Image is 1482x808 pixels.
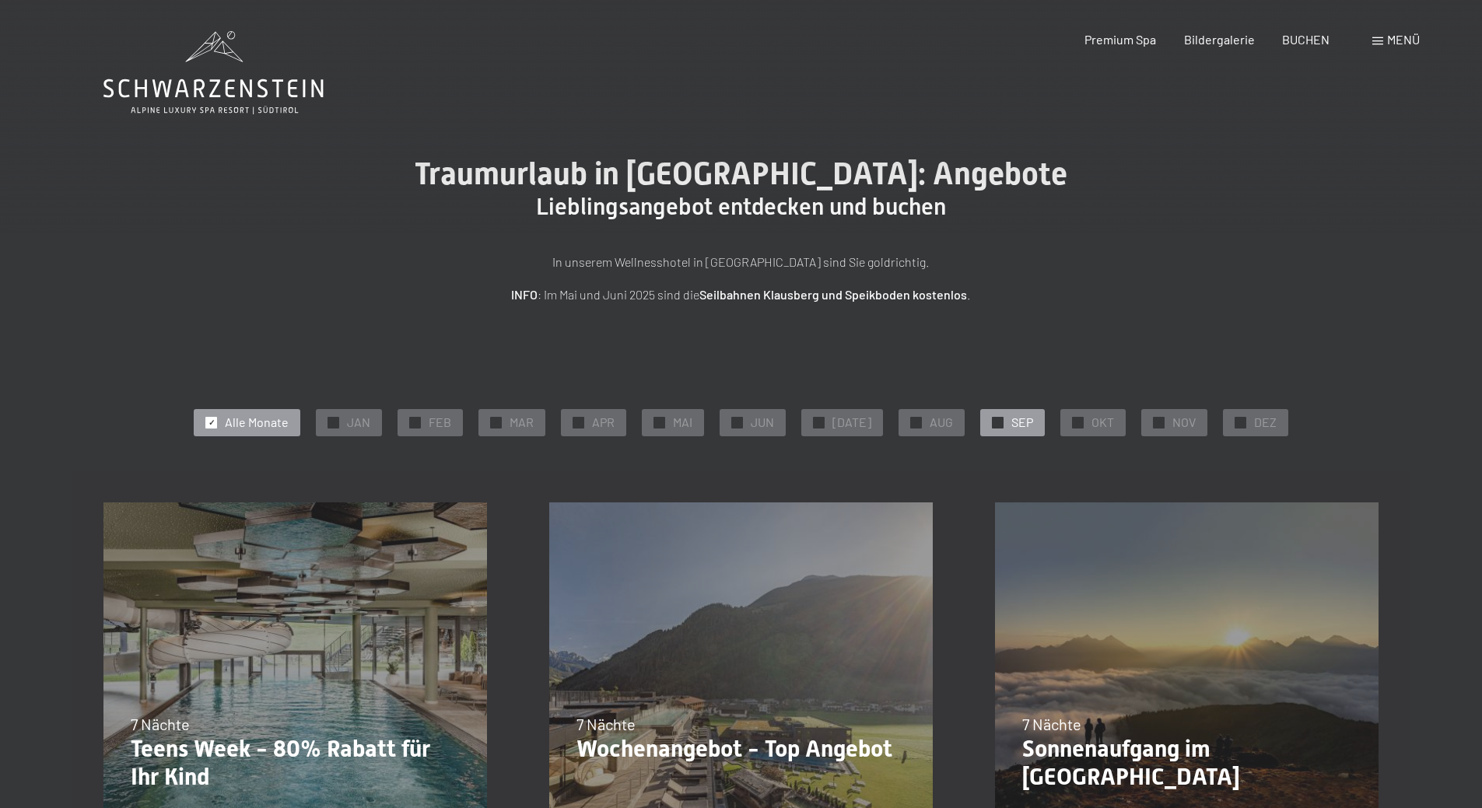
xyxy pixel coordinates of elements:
span: AUG [930,414,953,431]
span: OKT [1091,414,1114,431]
span: ✓ [1156,417,1162,428]
span: ✓ [331,417,337,428]
span: ✓ [208,417,215,428]
span: Alle Monate [225,414,289,431]
span: DEZ [1254,414,1277,431]
span: JUN [751,414,774,431]
span: APR [592,414,615,431]
p: Sonnenaufgang im [GEOGRAPHIC_DATA] [1022,735,1351,791]
span: ✓ [995,417,1001,428]
span: Menü [1387,32,1420,47]
span: ✓ [576,417,582,428]
span: FEB [429,414,451,431]
span: MAR [510,414,534,431]
span: NOV [1172,414,1196,431]
strong: Seilbahnen Klausberg und Speikboden kostenlos [699,287,967,302]
span: ✓ [913,417,920,428]
span: ✓ [412,417,419,428]
p: In unserem Wellnesshotel in [GEOGRAPHIC_DATA] sind Sie goldrichtig. [352,252,1130,272]
span: Traumurlaub in [GEOGRAPHIC_DATA]: Angebote [415,156,1067,192]
span: JAN [347,414,370,431]
p: Teens Week - 80% Rabatt für Ihr Kind [131,735,460,791]
p: : Im Mai und Juni 2025 sind die . [352,285,1130,305]
span: [DATE] [832,414,871,431]
span: ✓ [734,417,741,428]
span: MAI [673,414,692,431]
span: ✓ [816,417,822,428]
a: BUCHEN [1282,32,1330,47]
span: 7 Nächte [131,715,190,733]
strong: INFO [511,287,538,302]
span: ✓ [1075,417,1081,428]
span: Lieblingsangebot entdecken und buchen [536,193,946,220]
p: Wochenangebot - Top Angebot [576,735,906,763]
span: SEP [1011,414,1033,431]
span: 7 Nächte [576,715,636,733]
a: Premium Spa [1084,32,1156,47]
span: ✓ [493,417,499,428]
span: ✓ [657,417,663,428]
a: Bildergalerie [1184,32,1255,47]
span: ✓ [1238,417,1244,428]
span: 7 Nächte [1022,715,1081,733]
